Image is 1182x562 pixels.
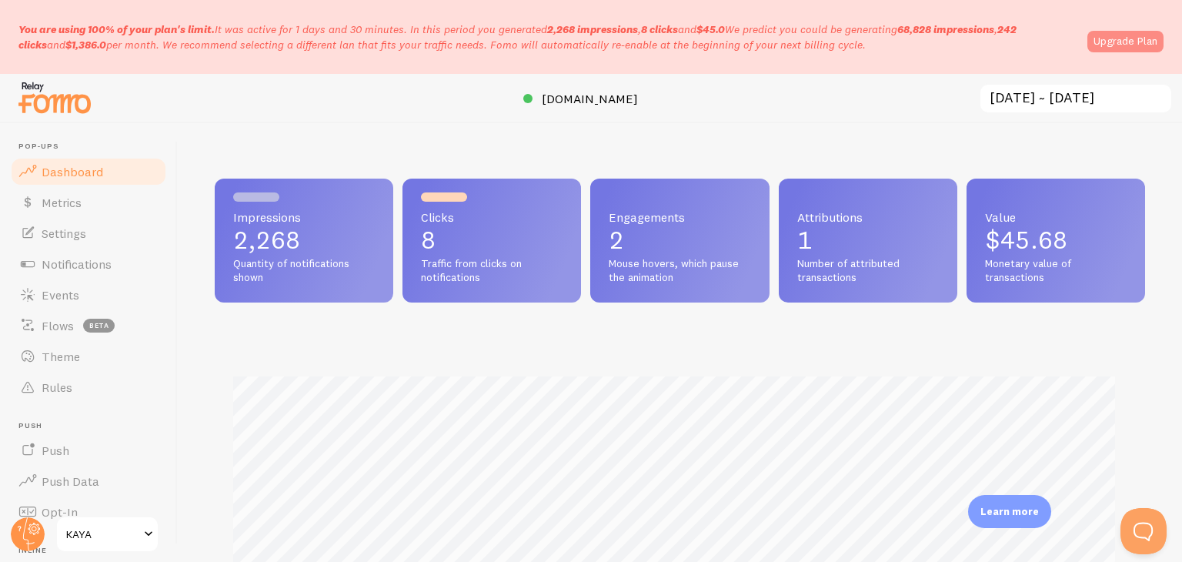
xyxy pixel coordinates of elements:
a: KAYA [55,516,159,553]
a: Opt-In [9,497,168,527]
b: 8 clicks [641,22,678,36]
span: $45.68 [985,225,1067,255]
p: 2 [609,228,750,253]
span: Opt-In [42,504,78,520]
a: Theme [9,341,168,372]
p: 8 [421,228,563,253]
img: fomo-relay-logo-orange.svg [16,78,93,117]
a: Flows beta [9,310,168,341]
span: beta [83,319,115,333]
span: Events [42,287,79,303]
span: Monetary value of transactions [985,257,1127,284]
a: Notifications [9,249,168,279]
a: Push [9,435,168,466]
a: Rules [9,372,168,403]
span: , and [547,22,725,36]
span: Push Data [42,473,99,489]
span: Push [18,421,168,431]
span: Flows [42,318,74,333]
span: Pop-ups [18,142,168,152]
p: 1 [797,228,939,253]
span: KAYA [66,525,139,544]
span: Engagements [609,211,750,223]
span: Attributions [797,211,939,223]
div: Learn more [968,495,1051,528]
span: Metrics [42,195,82,210]
b: $45.0 [696,22,725,36]
span: You are using 100% of your plan's limit. [18,22,215,36]
a: Dashboard [9,156,168,187]
a: Push Data [9,466,168,497]
span: Mouse hovers, which pause the animation [609,257,750,284]
a: Settings [9,218,168,249]
span: Push [42,443,69,458]
span: Quantity of notifications shown [233,257,375,284]
span: Clicks [421,211,563,223]
span: Settings [42,226,86,241]
p: Learn more [980,504,1039,519]
span: Notifications [42,256,112,272]
span: Rules [42,380,72,395]
span: Impressions [233,211,375,223]
iframe: Help Scout Beacon - Open [1120,508,1167,554]
b: 2,268 impressions [547,22,638,36]
a: Events [9,279,168,310]
span: Theme [42,349,80,364]
a: Metrics [9,187,168,218]
span: Traffic from clicks on notifications [421,257,563,284]
span: Value [985,211,1127,223]
p: It was active for 1 days and 30 minutes. In this period you generated We predict you could be gen... [18,22,1078,52]
b: $1,386.0 [65,38,106,52]
b: 68,828 impressions [897,22,994,36]
p: 2,268 [233,228,375,253]
span: Number of attributed transactions [797,257,939,284]
span: Dashboard [42,164,103,179]
a: Upgrade Plan [1087,31,1164,52]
